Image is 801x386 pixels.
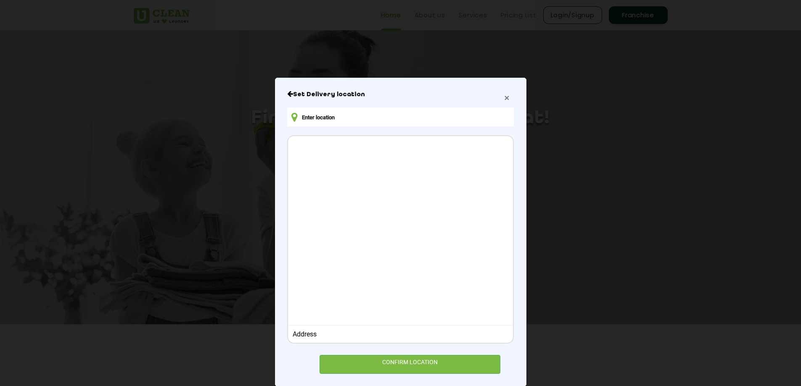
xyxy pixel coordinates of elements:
[320,355,501,374] div: CONFIRM LOCATION
[504,93,509,102] span: ×
[504,93,509,102] button: Close
[293,330,508,338] div: Address
[287,108,513,126] input: Enter location
[287,90,513,99] h6: Close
